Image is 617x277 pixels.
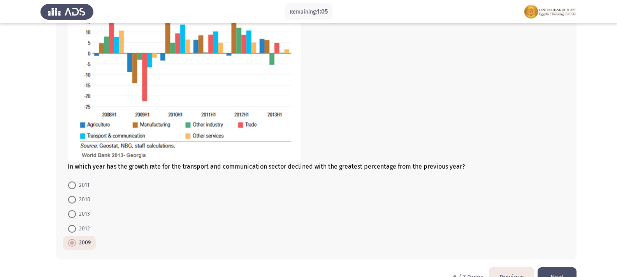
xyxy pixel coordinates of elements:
[524,1,577,23] img: Assessment logo of EBI Analytical Thinking FOCUS Assessment EN
[76,209,90,219] span: 2013
[76,224,90,233] span: 2012
[76,181,90,190] span: 2011
[76,238,91,247] span: 2009
[290,7,328,17] p: Remaining:
[40,1,93,23] img: Assess Talent Management logo
[317,8,328,15] span: 1:05
[76,195,90,204] span: 2010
